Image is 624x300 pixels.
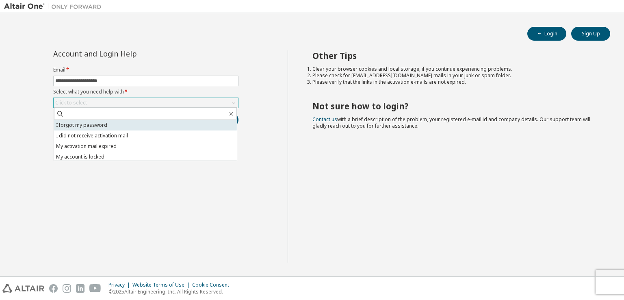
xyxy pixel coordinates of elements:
[53,50,201,57] div: Account and Login Help
[527,27,566,41] button: Login
[63,284,71,293] img: instagram.svg
[76,284,84,293] img: linkedin.svg
[89,284,101,293] img: youtube.svg
[571,27,610,41] button: Sign Up
[312,101,596,111] h2: Not sure how to login?
[2,284,44,293] img: altair_logo.svg
[312,116,590,129] span: with a brief description of the problem, your registered e-mail id and company details. Our suppo...
[108,282,132,288] div: Privacy
[4,2,106,11] img: Altair One
[53,67,238,73] label: Email
[312,66,596,72] li: Clear your browser cookies and local storage, if you continue experiencing problems.
[192,282,234,288] div: Cookie Consent
[312,50,596,61] h2: Other Tips
[312,116,337,123] a: Contact us
[54,98,238,108] div: Click to select
[312,72,596,79] li: Please check for [EMAIL_ADDRESS][DOMAIN_NAME] mails in your junk or spam folder.
[54,120,237,130] li: I forgot my password
[132,282,192,288] div: Website Terms of Use
[53,89,238,95] label: Select what you need help with
[55,100,87,106] div: Click to select
[108,288,234,295] p: © 2025 Altair Engineering, Inc. All Rights Reserved.
[49,284,58,293] img: facebook.svg
[312,79,596,85] li: Please verify that the links in the activation e-mails are not expired.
